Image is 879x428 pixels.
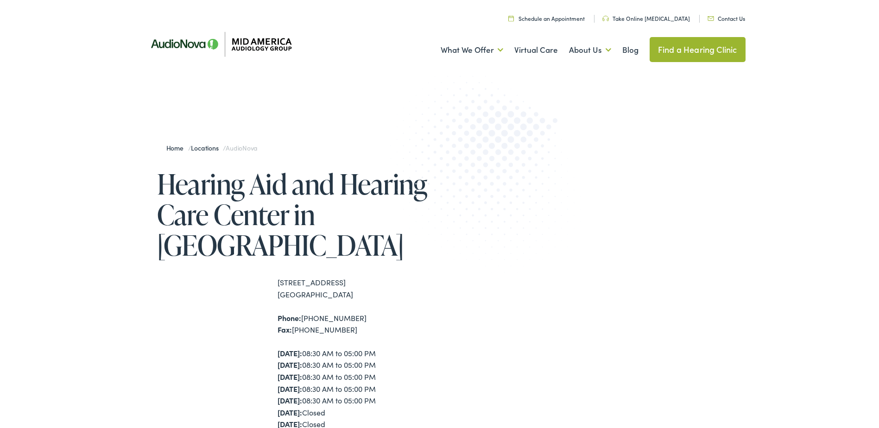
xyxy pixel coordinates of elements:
[278,407,302,417] strong: [DATE]:
[278,277,440,300] div: [STREET_ADDRESS] [GEOGRAPHIC_DATA]
[602,14,690,22] a: Take Online [MEDICAL_DATA]
[441,33,503,67] a: What We Offer
[708,14,745,22] a: Contact Us
[157,169,440,260] h1: Hearing Aid and Hearing Care Center in [GEOGRAPHIC_DATA]
[650,37,746,62] a: Find a Hearing Clinic
[508,15,514,21] img: utility icon
[166,143,188,152] a: Home
[278,312,440,336] div: [PHONE_NUMBER] [PHONE_NUMBER]
[278,348,302,358] strong: [DATE]:
[508,14,585,22] a: Schedule an Appointment
[514,33,558,67] a: Virtual Care
[191,143,223,152] a: Locations
[226,143,257,152] span: AudioNova
[278,395,302,405] strong: [DATE]:
[166,143,258,152] span: / /
[278,384,302,394] strong: [DATE]:
[278,359,302,370] strong: [DATE]:
[602,16,609,21] img: utility icon
[278,371,302,382] strong: [DATE]:
[708,16,714,21] img: utility icon
[278,324,292,334] strong: Fax:
[622,33,639,67] a: Blog
[569,33,611,67] a: About Us
[278,313,301,323] strong: Phone:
